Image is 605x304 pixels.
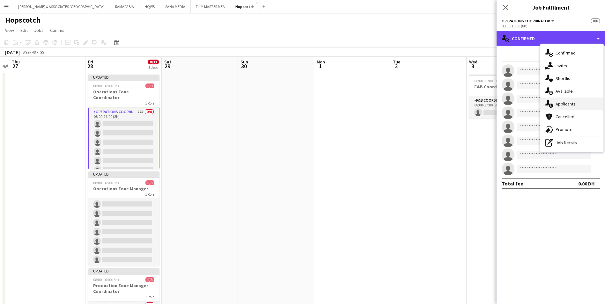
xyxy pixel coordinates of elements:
span: 08:00-16:00 (8h) [93,180,119,185]
span: 1 Role [145,101,154,105]
span: Edit [20,27,28,33]
a: Edit [18,26,30,34]
span: Invited [556,63,569,69]
h3: F&B Coordinator [469,84,541,90]
span: 0/8 [591,18,600,23]
span: Cancelled [556,114,574,119]
span: Fri [88,59,93,65]
div: Job Details [540,136,603,149]
span: Thu [12,59,20,65]
span: Wed [469,59,477,65]
button: [PERSON_NAME] & ASSOCIATES [GEOGRAPHIC_DATA] [13,0,110,13]
span: 08:00-17:00 (9h) [474,78,500,83]
button: HQWS [139,0,160,13]
span: 08:00-16:00 (8h) [93,83,119,88]
span: Week 48 [21,50,37,54]
h3: Operations Zone Manager [88,186,159,192]
span: Comms [50,27,64,33]
app-job-card: 08:00-17:00 (9h)0/1F&B Coordinator1 RoleF&B Coordinator34A0/108:00-17:00 (9h) [469,75,541,119]
span: 3 [468,62,477,70]
span: Sat [164,59,171,65]
span: 0/8 [145,180,154,185]
span: 2 [392,62,400,70]
a: Comms [48,26,67,34]
span: Tue [393,59,400,65]
span: 1 Role [145,192,154,197]
button: Operations Coordinator [502,18,555,23]
span: 0/8 [145,277,154,282]
span: Applicants [556,101,576,107]
span: 08:00-16:00 (8h) [93,277,119,282]
div: Updated [88,268,159,273]
div: 5 Jobs [148,65,159,70]
span: 0/33 [148,60,159,64]
span: 27 [11,62,20,70]
app-card-role: Operations Manager61A0/808:00-16:00 (8h) [88,179,159,266]
span: Shortlist [556,76,572,81]
app-card-role: F&B Coordinator34A0/108:00-17:00 (9h) [469,97,541,119]
span: 28 [87,62,93,70]
div: Updated [88,171,159,177]
h1: Hopscotch [5,15,41,25]
span: 30 [240,62,248,70]
span: Jobs [34,27,44,33]
button: FILM MASTER MEA [191,0,230,13]
h3: Job Fulfilment [497,3,605,11]
button: RAMARABIA [110,0,139,13]
div: Total fee [502,180,523,187]
span: Confirmed [556,50,576,56]
app-card-role: Operations Coordinator77A0/808:00-16:00 (8h) [88,108,159,195]
h3: Production Zone Manager Coordinator [88,283,159,294]
div: 08:00-16:00 (8h) [502,24,600,28]
span: 29 [163,62,171,70]
h3: Operations Zone Coordinator [88,89,159,100]
a: Jobs [32,26,46,34]
button: Hopscotch [230,0,260,13]
a: View [3,26,17,34]
div: GST [40,50,46,54]
button: SANA MEDIA [160,0,191,13]
div: 0.00 DH [578,180,595,187]
app-job-card: Updated08:00-16:00 (8h)0/8Operations Zone Coordinator1 RoleOperations Coordinator77A0/808:00-16:0... [88,75,159,169]
span: Promote [556,127,572,132]
div: Updated [88,75,159,80]
div: Confirmed [497,31,605,46]
span: View [5,27,14,33]
span: Sun [240,59,248,65]
span: 0/8 [145,83,154,88]
span: 1 Role [145,294,154,299]
span: Available [556,88,573,94]
span: Operations Coordinator [502,18,550,23]
div: [DATE] [5,49,20,55]
span: Mon [317,59,325,65]
span: 1 [316,62,325,70]
app-job-card: Updated08:00-16:00 (8h)0/8Operations Zone Manager1 RoleOperations Manager61A0/808:00-16:00 (8h) [88,171,159,266]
